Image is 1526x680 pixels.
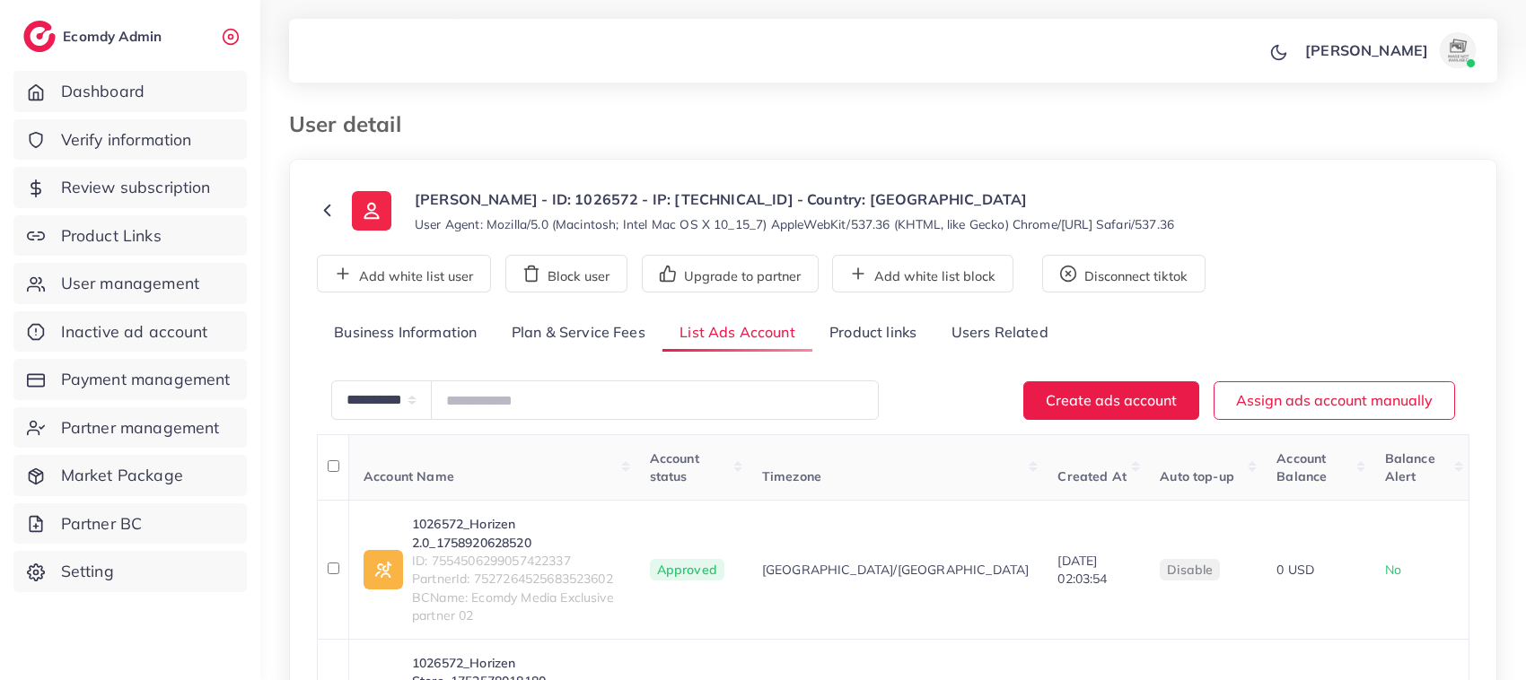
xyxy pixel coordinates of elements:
[650,450,699,484] span: Account status
[412,515,621,552] a: 1026572_Horizen 2.0_1758920628520
[364,550,403,589] img: ic-ad-info.7fc67b75.svg
[832,255,1013,292] button: Add white list block
[13,167,247,208] a: Review subscription
[495,314,662,353] a: Plan & Service Fees
[23,21,166,52] a: logoEcomdy Admin
[13,455,247,496] a: Market Package
[63,28,166,45] h2: Ecomdy Admin
[1214,381,1455,420] button: Assign ads account manually
[61,464,183,487] span: Market Package
[1042,255,1206,292] button: Disconnect tiktok
[1160,468,1234,484] span: Auto top-up
[934,314,1065,353] a: Users Related
[13,503,247,545] a: Partner BC
[1305,39,1428,61] p: [PERSON_NAME]
[415,188,1174,210] p: [PERSON_NAME] - ID: 1026572 - IP: [TECHNICAL_ID] - Country: [GEOGRAPHIC_DATA]
[13,551,247,592] a: Setting
[1276,562,1314,578] span: 0 USD
[23,21,56,52] img: logo
[61,80,145,103] span: Dashboard
[412,588,621,625] span: BCName: Ecomdy Media Exclusive partner 02
[650,559,724,580] span: Approved
[13,263,247,304] a: User management
[61,224,162,248] span: Product Links
[61,512,143,536] span: Partner BC
[762,468,821,484] span: Timezone
[412,570,621,588] span: PartnerId: 7527264525683523602
[1057,553,1107,587] span: [DATE] 02:03:54
[13,119,247,161] a: Verify information
[13,359,247,400] a: Payment management
[61,560,114,583] span: Setting
[317,314,495,353] a: Business Information
[1167,562,1213,578] span: disable
[1385,562,1401,578] span: No
[13,407,247,449] a: Partner management
[412,552,621,570] span: ID: 7554506299057422337
[317,255,491,292] button: Add white list user
[61,320,208,344] span: Inactive ad account
[61,272,199,295] span: User management
[61,416,220,440] span: Partner management
[13,311,247,353] a: Inactive ad account
[13,215,247,257] a: Product Links
[61,368,231,391] span: Payment management
[1440,32,1476,68] img: avatar
[1057,468,1127,484] span: Created At
[13,71,247,112] a: Dashboard
[61,128,192,152] span: Verify information
[812,314,934,353] a: Product links
[364,468,454,484] span: Account Name
[1295,32,1483,68] a: [PERSON_NAME]avatar
[1023,381,1199,420] button: Create ads account
[1385,450,1435,484] span: Balance Alert
[642,255,819,292] button: Upgrade to partner
[662,314,812,353] a: List Ads Account
[352,191,391,231] img: ic-user-info.36bf1079.svg
[289,111,416,137] h3: User detail
[505,255,627,292] button: Block user
[1276,450,1327,484] span: Account Balance
[762,561,1030,579] span: [GEOGRAPHIC_DATA]/[GEOGRAPHIC_DATA]
[61,176,211,199] span: Review subscription
[415,215,1174,233] small: User Agent: Mozilla/5.0 (Macintosh; Intel Mac OS X 10_15_7) AppleWebKit/537.36 (KHTML, like Gecko...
